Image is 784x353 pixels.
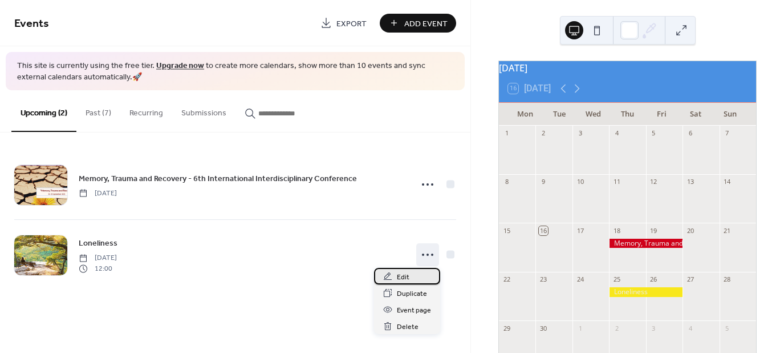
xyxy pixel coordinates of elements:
span: Delete [397,321,419,333]
div: 3 [649,324,658,332]
div: 10 [576,178,584,186]
button: Past (7) [76,90,120,131]
button: Submissions [172,90,235,131]
div: 11 [612,178,621,186]
div: Memory, Trauma and Recovery - 6th International Interdisciplinary Conference [609,239,683,248]
div: 21 [723,226,732,235]
span: [DATE] [79,253,117,263]
div: 15 [502,226,511,235]
div: Thu [611,103,645,126]
span: 12:00 [79,263,117,274]
div: 8 [502,178,511,186]
div: 27 [686,275,694,284]
span: [DATE] [79,188,117,198]
span: Loneliness [79,238,117,250]
div: 13 [686,178,694,186]
div: Fri [644,103,679,126]
span: This site is currently using the free tier. to create more calendars, show more than 10 events an... [17,61,453,83]
div: 12 [649,178,658,186]
button: Upcoming (2) [11,90,76,132]
div: 9 [539,178,547,186]
button: Add Event [380,14,456,33]
div: 3 [576,129,584,138]
div: 29 [502,324,511,332]
div: 18 [612,226,621,235]
div: 28 [723,275,732,284]
div: 16 [539,226,547,235]
div: Wed [576,103,611,126]
div: 25 [612,275,621,284]
span: Export [336,18,367,30]
div: 2 [612,324,621,332]
span: Edit [397,271,409,283]
div: 17 [576,226,584,235]
div: 20 [686,226,694,235]
div: Sun [713,103,747,126]
div: Mon [508,103,542,126]
span: Events [14,13,49,35]
a: Memory, Trauma and Recovery - 6th International Interdisciplinary Conference [79,172,357,185]
div: 4 [612,129,621,138]
div: 1 [576,324,584,332]
div: 22 [502,275,511,284]
a: Loneliness [79,236,117,250]
button: Recurring [120,90,172,131]
div: 6 [686,129,694,138]
div: 5 [723,324,732,332]
div: Loneliness [609,287,683,297]
a: Export [312,14,375,33]
div: 26 [649,275,658,284]
span: Memory, Trauma and Recovery - 6th International Interdisciplinary Conference [79,173,357,184]
div: 23 [539,275,547,284]
div: 4 [686,324,694,332]
span: Add Event [404,18,448,30]
div: [DATE] [499,61,756,75]
span: Event page [397,304,431,316]
span: Duplicate [397,288,427,300]
a: Upgrade now [156,58,204,74]
div: 24 [576,275,584,284]
div: 1 [502,129,511,138]
div: 30 [539,324,547,332]
div: 7 [723,129,732,138]
div: 2 [539,129,547,138]
div: 5 [649,129,658,138]
div: 14 [723,178,732,186]
div: 19 [649,226,658,235]
div: Sat [679,103,713,126]
div: Tue [542,103,576,126]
